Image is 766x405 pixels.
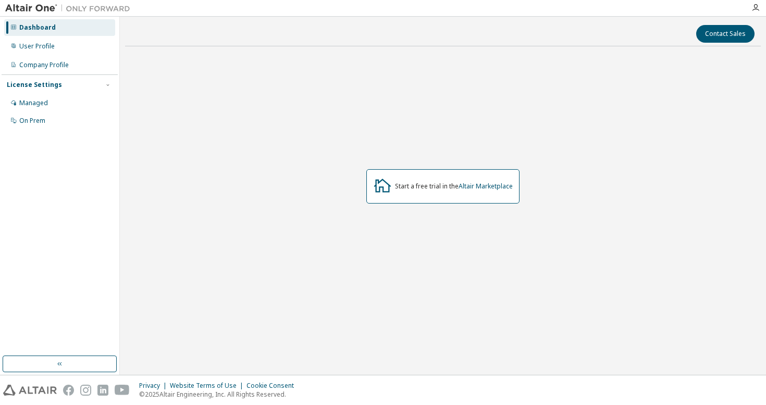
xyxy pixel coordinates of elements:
[3,385,57,396] img: altair_logo.svg
[139,390,300,399] p: © 2025 Altair Engineering, Inc. All Rights Reserved.
[19,61,69,69] div: Company Profile
[80,385,91,396] img: instagram.svg
[170,382,246,390] div: Website Terms of Use
[246,382,300,390] div: Cookie Consent
[139,382,170,390] div: Privacy
[19,42,55,50] div: User Profile
[5,3,135,14] img: Altair One
[696,25,755,43] button: Contact Sales
[7,81,62,89] div: License Settings
[395,182,513,191] div: Start a free trial in the
[19,99,48,107] div: Managed
[19,23,56,32] div: Dashboard
[63,385,74,396] img: facebook.svg
[115,385,130,396] img: youtube.svg
[459,182,513,191] a: Altair Marketplace
[19,117,45,125] div: On Prem
[97,385,108,396] img: linkedin.svg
